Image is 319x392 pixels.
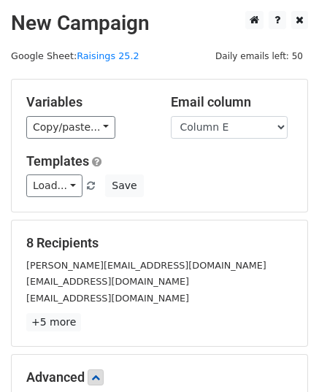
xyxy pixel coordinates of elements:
[26,369,293,385] h5: Advanced
[210,48,308,64] span: Daily emails left: 50
[11,50,139,61] small: Google Sheet:
[171,94,293,110] h5: Email column
[11,11,308,36] h2: New Campaign
[26,313,81,331] a: +5 more
[26,235,293,251] h5: 8 Recipients
[26,174,82,197] a: Load...
[26,116,115,139] a: Copy/paste...
[105,174,143,197] button: Save
[26,276,189,287] small: [EMAIL_ADDRESS][DOMAIN_NAME]
[210,50,308,61] a: Daily emails left: 50
[26,260,266,271] small: [PERSON_NAME][EMAIL_ADDRESS][DOMAIN_NAME]
[26,153,89,169] a: Templates
[246,322,319,392] iframe: Chat Widget
[26,94,149,110] h5: Variables
[77,50,139,61] a: Raisings 25.2
[26,293,189,304] small: [EMAIL_ADDRESS][DOMAIN_NAME]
